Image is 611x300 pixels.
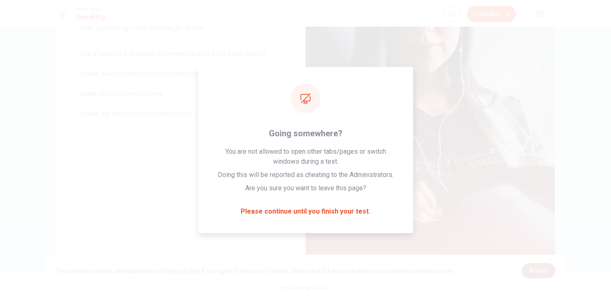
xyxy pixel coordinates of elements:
[79,22,282,32] span: The Speaking Test will begin soon.
[56,268,454,274] span: This site uses cookies, as explained in our . If you agree to the use of cookies, please click th...
[76,6,105,12] span: Level Test
[46,255,565,287] div: cookieconsent
[467,6,516,22] button: Continue
[283,284,328,290] span: © Copyright 2025
[529,267,548,274] span: Accept
[164,268,199,274] a: Privacy Policy
[76,12,105,22] h1: Speaking
[79,49,282,129] span: Use a headset if available (recommended for best audio quality). Ensure your microphone is positi...
[522,263,555,278] a: dismiss cookie message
